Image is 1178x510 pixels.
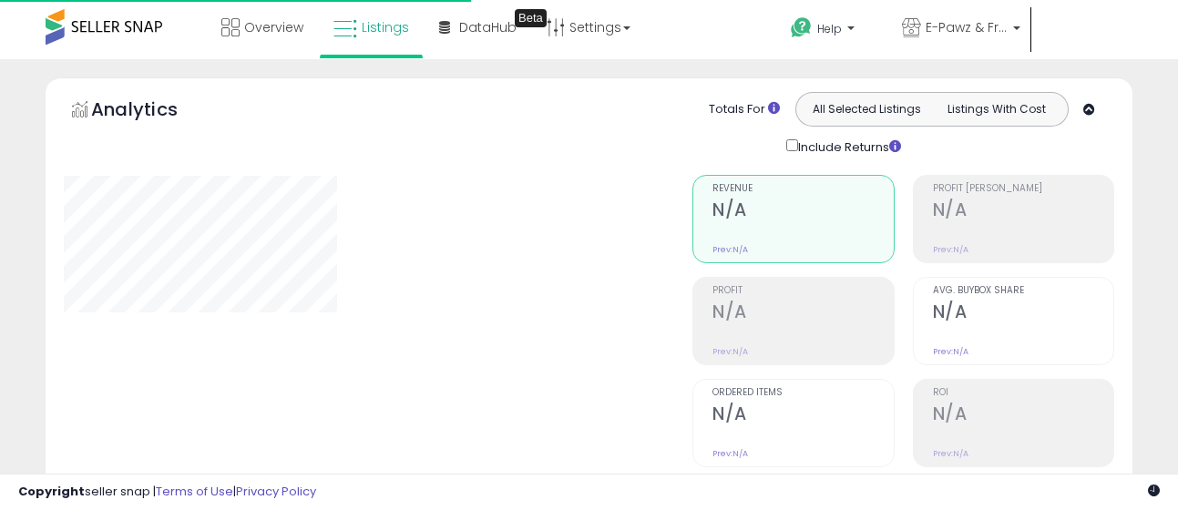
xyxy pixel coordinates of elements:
span: E-Pawz & Friends [926,18,1008,36]
span: Listings [362,18,409,36]
span: Revenue [712,184,893,194]
span: Help [817,21,842,36]
div: seller snap | | [18,484,316,501]
i: Get Help [790,16,813,39]
h2: N/A [933,199,1113,224]
small: Prev: N/A [712,244,748,255]
a: Help [776,3,886,59]
h5: Analytics [91,97,213,127]
button: Listings With Cost [931,97,1062,121]
h2: N/A [712,199,893,224]
h2: N/A [712,403,893,428]
h2: N/A [933,301,1113,326]
button: All Selected Listings [801,97,932,121]
span: Ordered Items [712,388,893,398]
h2: N/A [712,301,893,326]
span: Overview [244,18,303,36]
a: Terms of Use [156,483,233,500]
div: Totals For [709,101,780,118]
span: Avg. Buybox Share [933,286,1113,296]
small: Prev: N/A [933,346,968,357]
div: Tooltip anchor [515,9,547,27]
small: Prev: N/A [712,448,748,459]
a: Privacy Policy [236,483,316,500]
h2: N/A [933,403,1113,428]
strong: Copyright [18,483,85,500]
span: DataHub [459,18,517,36]
small: Prev: N/A [933,244,968,255]
small: Prev: N/A [933,448,968,459]
span: Profit [PERSON_NAME] [933,184,1113,194]
span: ROI [933,388,1113,398]
span: Profit [712,286,893,296]
div: Include Returns [773,136,923,157]
small: Prev: N/A [712,346,748,357]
